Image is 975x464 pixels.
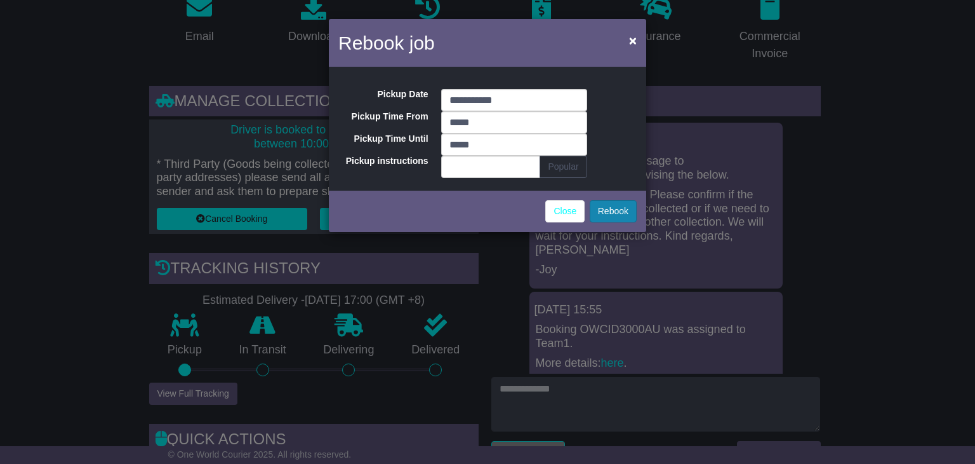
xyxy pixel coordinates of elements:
[338,29,435,57] h4: Rebook job
[629,33,637,48] span: ×
[329,133,435,144] label: Pickup Time Until
[540,156,587,178] button: Popular
[590,200,637,222] button: Rebook
[329,111,435,122] label: Pickup Time From
[329,89,435,100] label: Pickup Date
[623,27,643,53] button: Close
[545,200,585,222] a: Close
[329,156,435,167] label: Pickup instructions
